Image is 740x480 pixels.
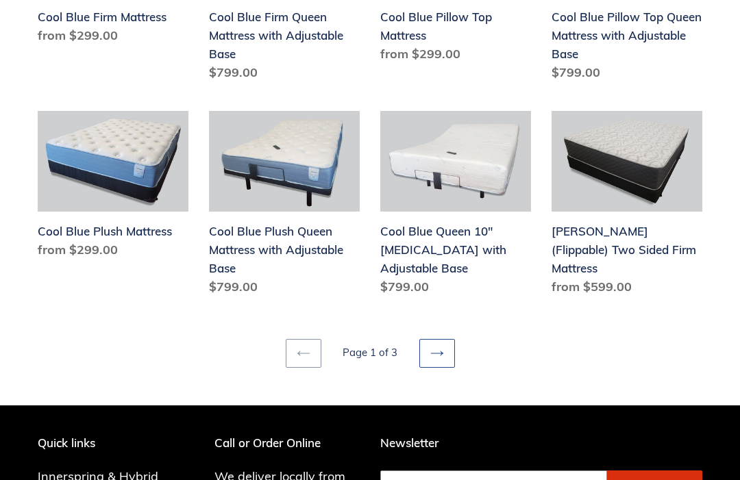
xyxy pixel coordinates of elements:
[214,436,360,450] p: Call or Order Online
[38,436,179,450] p: Quick links
[552,111,702,301] a: Del Ray (Flippable) Two Sided Firm Mattress
[209,111,360,301] a: Cool Blue Plush Queen Mattress with Adjustable Base
[324,345,417,361] li: Page 1 of 3
[380,436,702,450] p: Newsletter
[380,111,531,301] a: Cool Blue Queen 10" Memory Foam with Adjustable Base
[38,111,188,264] a: Cool Blue Plush Mattress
